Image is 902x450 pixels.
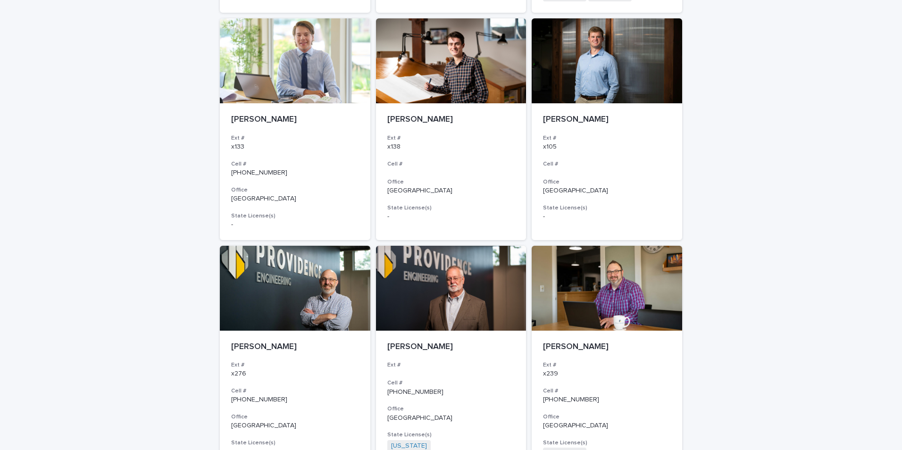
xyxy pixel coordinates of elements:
[220,18,370,240] a: [PERSON_NAME]Ext #x133Cell #[PHONE_NUMBER]Office[GEOGRAPHIC_DATA]State License(s)-
[387,414,515,422] p: [GEOGRAPHIC_DATA]
[231,422,359,430] p: [GEOGRAPHIC_DATA]
[231,439,359,447] h3: State License(s)
[543,342,671,352] p: [PERSON_NAME]
[231,221,359,229] p: -
[387,115,515,125] p: [PERSON_NAME]
[543,370,558,377] a: x239
[231,143,244,150] a: x133
[231,370,246,377] a: x276
[231,396,287,403] a: [PHONE_NUMBER]
[231,169,287,176] a: [PHONE_NUMBER]
[543,439,671,447] h3: State License(s)
[543,361,671,369] h3: Ext #
[387,431,515,439] h3: State License(s)
[387,178,515,186] h3: Office
[387,213,515,221] p: -
[543,413,671,421] h3: Office
[391,442,427,450] a: [US_STATE]
[231,115,359,125] p: [PERSON_NAME]
[543,187,671,195] p: [GEOGRAPHIC_DATA]
[543,178,671,186] h3: Office
[231,195,359,203] p: [GEOGRAPHIC_DATA]
[387,379,515,387] h3: Cell #
[387,143,401,150] a: x138
[387,134,515,142] h3: Ext #
[387,204,515,212] h3: State License(s)
[376,18,526,240] a: [PERSON_NAME]Ext #x138Cell #Office[GEOGRAPHIC_DATA]State License(s)-
[543,115,671,125] p: [PERSON_NAME]
[231,361,359,369] h3: Ext #
[543,213,671,221] p: -
[543,134,671,142] h3: Ext #
[543,160,671,168] h3: Cell #
[387,160,515,168] h3: Cell #
[543,143,557,150] a: x105
[231,134,359,142] h3: Ext #
[231,413,359,421] h3: Office
[543,204,671,212] h3: State License(s)
[231,186,359,194] h3: Office
[543,396,599,403] a: [PHONE_NUMBER]
[543,422,671,430] p: [GEOGRAPHIC_DATA]
[387,389,443,395] a: [PHONE_NUMBER]
[387,187,515,195] p: [GEOGRAPHIC_DATA]
[387,361,515,369] h3: Ext #
[231,387,359,395] h3: Cell #
[231,212,359,220] h3: State License(s)
[387,405,515,413] h3: Office
[231,160,359,168] h3: Cell #
[543,387,671,395] h3: Cell #
[387,342,515,352] p: [PERSON_NAME]
[532,18,682,240] a: [PERSON_NAME]Ext #x105Cell #Office[GEOGRAPHIC_DATA]State License(s)-
[231,342,359,352] p: [PERSON_NAME]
